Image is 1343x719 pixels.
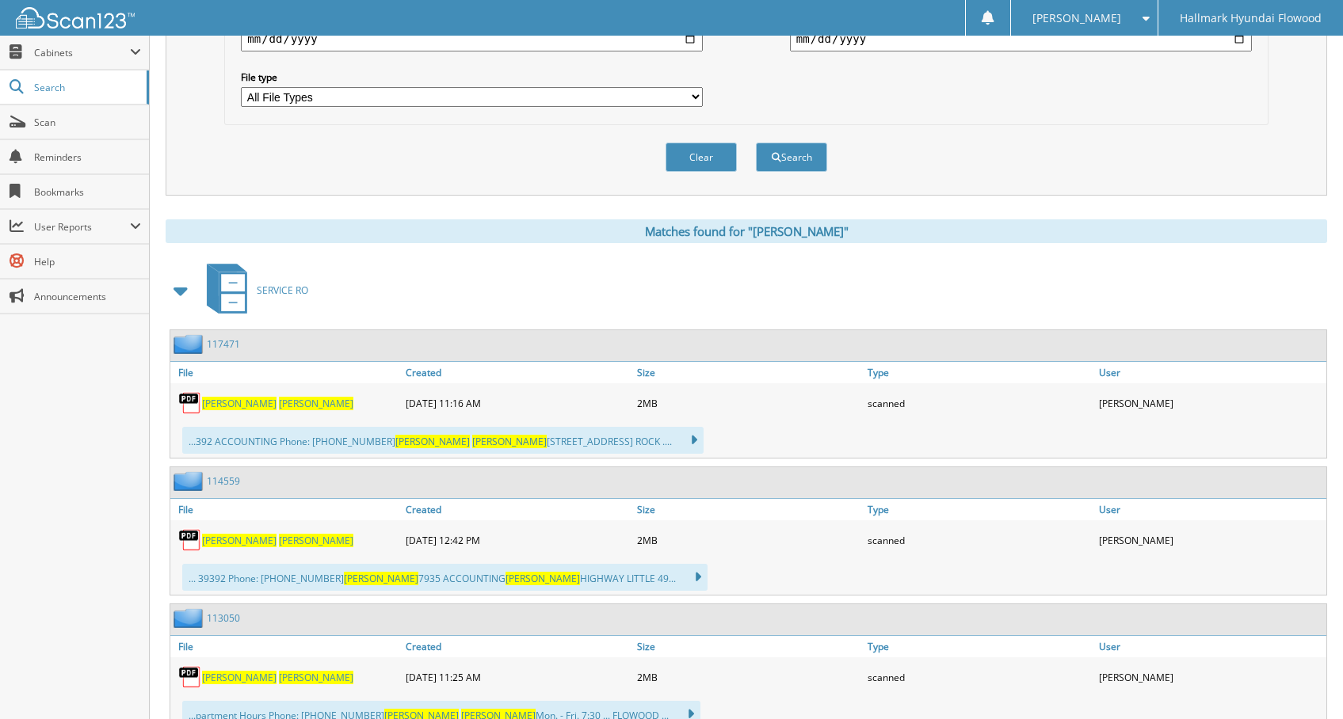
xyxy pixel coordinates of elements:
div: Matches found for "[PERSON_NAME]" [166,219,1327,243]
a: File [170,362,402,383]
div: [PERSON_NAME] [1095,661,1326,693]
span: [PERSON_NAME] [506,572,580,585]
a: Created [402,499,633,520]
span: [PERSON_NAME] [202,534,277,547]
div: [PERSON_NAME] [1095,387,1326,419]
span: [PERSON_NAME] [279,534,353,547]
span: Scan [34,116,141,129]
img: folder2.png [174,334,207,354]
span: [PERSON_NAME] [202,397,277,410]
span: Reminders [34,150,141,164]
span: [PERSON_NAME] [279,671,353,684]
img: folder2.png [174,471,207,491]
a: Created [402,636,633,657]
span: [PERSON_NAME] [202,671,277,684]
div: [PERSON_NAME] [1095,524,1326,556]
a: User [1095,499,1326,520]
div: 2MB [633,524,864,556]
div: ... 39392 Phone: [PHONE_NUMBER] 7935 ACCOUNTING HIGHWAY LITTLE 49... [182,564,708,591]
a: [PERSON_NAME] [PERSON_NAME] [202,671,353,684]
span: Help [34,255,141,268]
a: User [1095,636,1326,657]
img: scan123-logo-white.svg [16,7,135,29]
div: scanned [864,524,1095,556]
a: Size [633,636,864,657]
div: ...392 ACCOUNTING Phone: [PHONE_NUMBER] [STREET_ADDRESS] ROCK .... [182,427,704,454]
span: [PERSON_NAME] [344,572,418,585]
img: PDF.png [178,665,202,689]
span: [PERSON_NAME] [279,397,353,410]
a: 117471 [207,337,240,351]
div: scanned [864,387,1095,419]
span: Hallmark Hyundai Flowood [1180,13,1322,23]
span: User Reports [34,220,130,234]
a: Size [633,362,864,383]
a: Type [864,499,1095,520]
img: PDF.png [178,528,202,552]
span: [PERSON_NAME] [395,435,470,448]
a: 114559 [207,474,240,488]
a: File [170,499,402,520]
a: File [170,636,402,657]
img: folder2.png [174,608,207,628]
a: User [1095,362,1326,383]
a: Created [402,362,633,383]
div: scanned [864,661,1095,693]
a: Size [633,499,864,520]
label: File type [241,70,703,84]
a: [PERSON_NAME] [PERSON_NAME] [202,397,353,410]
a: 113050 [207,611,240,625]
span: Bookmarks [34,185,141,199]
a: Type [864,636,1095,657]
a: SERVICE RO [197,259,308,321]
a: Type [864,362,1095,383]
a: [PERSON_NAME] [PERSON_NAME] [202,534,353,547]
input: start [241,26,703,51]
div: [DATE] 12:42 PM [402,524,633,556]
input: end [790,26,1252,51]
span: Announcements [34,290,141,303]
div: 2MB [633,661,864,693]
span: Search [34,81,139,94]
div: [DATE] 11:16 AM [402,387,633,419]
div: [DATE] 11:25 AM [402,661,633,693]
span: SERVICE RO [257,283,308,297]
button: Search [756,143,827,172]
button: Clear [666,143,737,172]
span: [PERSON_NAME] [472,435,547,448]
div: 2MB [633,387,864,419]
span: Cabinets [34,46,130,59]
img: PDF.png [178,391,202,415]
span: [PERSON_NAME] [1032,13,1121,23]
